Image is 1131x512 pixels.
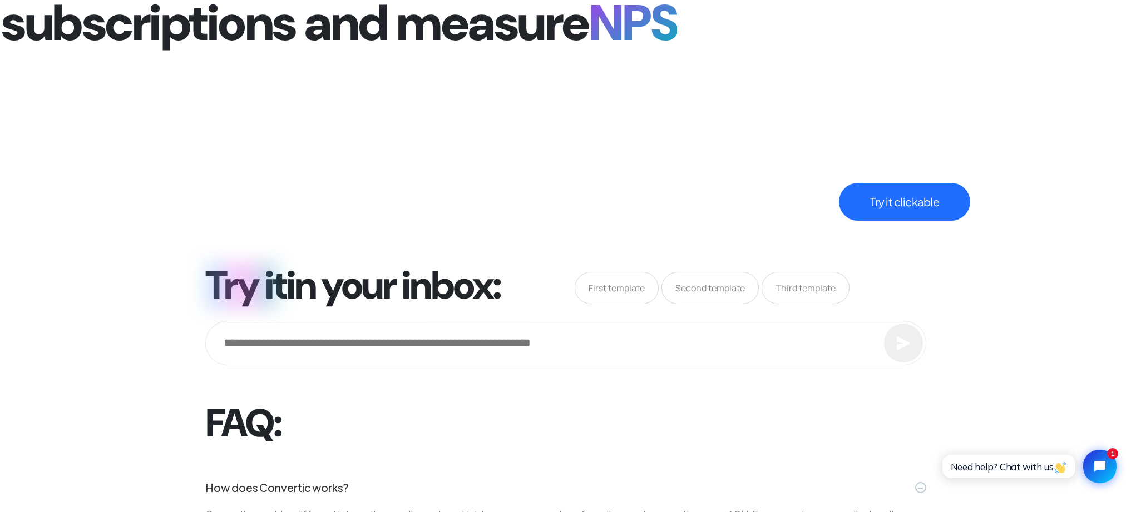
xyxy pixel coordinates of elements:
div: - [917,476,924,498]
span: First template [575,272,659,304]
h1: in your inbox: [286,262,501,309]
iframe: Tidio Chat [932,440,1126,493]
button: Try it clickable [839,183,970,221]
h1: Try it [205,262,286,309]
span: Second template [661,272,759,304]
div: How does Convertic works? [205,479,349,496]
h1: FAQ: [205,400,281,447]
span: Third template [762,272,850,304]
